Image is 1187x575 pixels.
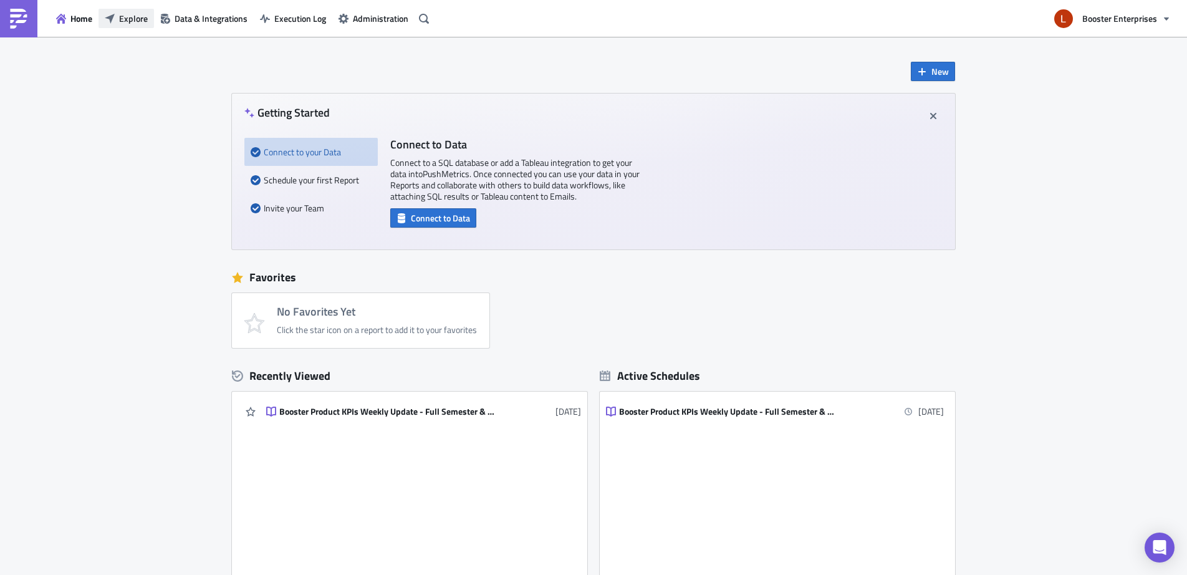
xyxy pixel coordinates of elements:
a: Connect to Data [390,210,476,223]
div: Active Schedules [600,369,700,383]
button: Execution Log [254,9,332,28]
div: Connect to your Data [251,138,372,166]
h4: No Favorites Yet [277,306,477,318]
div: Booster Product KPIs Weekly Update - Full Semester & Weekly Cut [619,406,837,417]
button: Connect to Data [390,208,476,228]
img: PushMetrics [9,9,29,29]
time: 2025-09-29 09:00 [918,405,944,418]
time: 2025-05-29T20:33:25Z [555,405,581,418]
div: Favorites [232,268,955,287]
span: Explore [119,12,148,25]
button: Explore [99,9,154,28]
p: Connect to a SQL database or add a Tableau integration to get your data into PushMetrics . Once c... [390,157,640,202]
span: Administration [353,12,408,25]
h4: Connect to Data [390,138,640,151]
button: Booster Enterprises [1047,5,1178,32]
a: Booster Product KPIs Weekly Update - Full Semester & Weekly Cut[DATE] [266,399,581,423]
h4: Getting Started [244,106,330,119]
div: Open Intercom Messenger [1145,533,1175,563]
button: Data & Integrations [154,9,254,28]
img: Avatar [1053,8,1074,29]
span: Data & Integrations [175,12,247,25]
a: Booster Product KPIs Weekly Update - Full Semester & Weekly Cut[DATE] [606,399,944,423]
span: Connect to Data [411,211,470,225]
div: Booster Product KPIs Weekly Update - Full Semester & Weekly Cut [279,406,497,417]
span: Home [70,12,92,25]
button: New [911,62,955,81]
div: Invite your Team [251,194,372,222]
div: Recently Viewed [232,367,587,385]
span: Booster Enterprises [1082,12,1157,25]
div: Click the star icon on a report to add it to your favorites [277,324,477,336]
span: New [931,65,949,78]
button: Administration [332,9,415,28]
div: Schedule your first Report [251,166,372,194]
span: Execution Log [274,12,326,25]
button: Home [50,9,99,28]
